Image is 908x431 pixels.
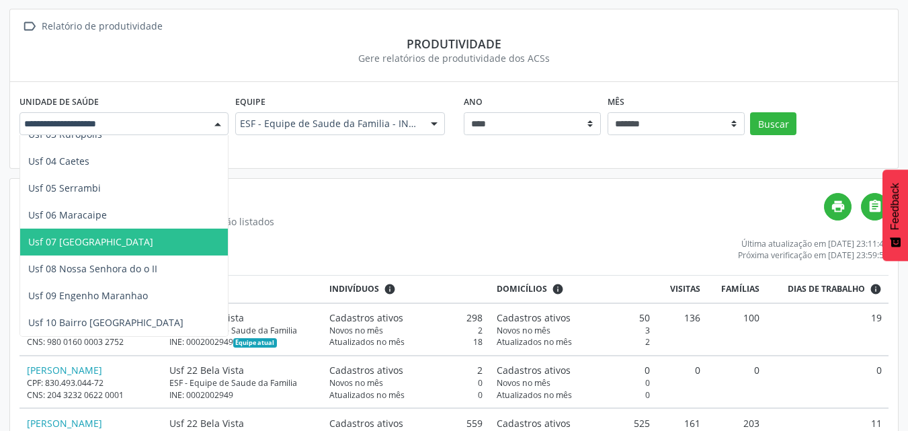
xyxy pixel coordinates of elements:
[750,112,796,135] button: Buscar
[329,416,403,430] span: Cadastros ativos
[169,363,315,377] div: Usf 22 Bela Vista
[28,235,153,248] span: Usf 07 [GEOGRAPHIC_DATA]
[27,417,102,430] a: [PERSON_NAME]
[497,325,650,336] div: 3
[329,416,483,430] div: 559
[233,338,277,348] span: Esta é a equipe atual deste Agente
[169,377,315,389] div: ESF - Equipe de Saude da Familia
[169,416,315,430] div: Usf 22 Bela Vista
[240,117,417,130] span: ESF - Equipe de Saude da Familia - INE: 0002002949
[497,363,650,377] div: 0
[497,416,571,430] span: Cadastros ativos
[738,249,889,261] div: Próxima verificação em [DATE] 23:59:59
[28,316,183,329] span: Usf 10 Bairro [GEOGRAPHIC_DATA]
[497,311,571,325] span: Cadastros ativos
[707,276,766,303] th: Famílias
[169,325,315,336] div: ESF - Equipe de Saude da Familia
[235,91,265,112] label: Equipe
[169,336,315,348] div: INE: 0002002949
[39,17,165,36] div: Relatório de produtividade
[870,283,882,295] i: Dias em que o(a) ACS fez pelo menos uma visita, ou ficha de cadastro individual ou cadastro domic...
[28,155,89,167] span: Usf 04 Caetes
[497,325,550,336] span: Novos no mês
[329,311,483,325] div: 298
[824,193,852,221] a: print
[329,336,483,348] div: 18
[464,91,483,112] label: Ano
[28,182,101,194] span: Usf 05 Serrambi
[19,193,824,210] h4: Relatório de produtividade
[329,283,379,295] span: Indivíduos
[657,303,707,356] td: 136
[788,283,865,295] span: Dias de trabalho
[329,377,383,389] span: Novos no mês
[329,325,383,336] span: Novos no mês
[19,214,824,229] div: Somente agentes ativos no mês selecionado são listados
[28,262,157,275] span: Usf 08 Nossa Senhora do o II
[707,303,766,356] td: 100
[329,325,483,336] div: 2
[169,389,315,401] div: INE: 0002002949
[28,208,107,221] span: Usf 06 Maracaipe
[329,377,483,389] div: 0
[766,356,889,408] td: 0
[329,363,403,377] span: Cadastros ativos
[497,389,572,401] span: Atualizados no mês
[384,283,396,295] i: <div class="text-left"> <div> <strong>Cadastros ativos:</strong> Cadastros que estão vinculados a...
[657,276,707,303] th: Visitas
[329,389,483,401] div: 0
[497,389,650,401] div: 0
[19,51,889,65] div: Gere relatórios de produtividade dos ACSs
[27,389,155,401] div: CNS: 204 3232 0622 0001
[19,17,39,36] i: 
[19,17,165,36] a:  Relatório de produtividade
[497,377,650,389] div: 0
[497,377,550,389] span: Novos no mês
[608,91,624,112] label: Mês
[889,183,901,230] span: Feedback
[27,336,155,348] div: CNS: 980 0160 0003 2752
[552,283,564,295] i: <div class="text-left"> <div> <strong>Cadastros ativos:</strong> Cadastros que estão vinculados a...
[497,363,571,377] span: Cadastros ativos
[329,363,483,377] div: 2
[28,289,148,302] span: Usf 09 Engenho Maranhao
[861,193,889,221] a: 
[738,238,889,249] div: Última atualização em [DATE] 23:11:44
[19,36,889,51] div: Produtividade
[169,311,315,325] div: Usf 22 Bela Vista
[329,311,403,325] span: Cadastros ativos
[497,416,650,430] div: 525
[707,356,766,408] td: 0
[497,336,650,348] div: 2
[497,336,572,348] span: Atualizados no mês
[329,389,405,401] span: Atualizados no mês
[162,276,322,303] th: Lotação
[19,91,99,112] label: Unidade de saúde
[329,336,405,348] span: Atualizados no mês
[868,199,882,214] i: 
[882,169,908,261] button: Feedback - Mostrar pesquisa
[497,283,547,295] span: Domicílios
[27,377,155,389] div: CPF: 830.493.044-72
[27,364,102,377] a: [PERSON_NAME]
[831,199,845,214] i: print
[766,303,889,356] td: 19
[497,311,650,325] div: 50
[657,356,707,408] td: 0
